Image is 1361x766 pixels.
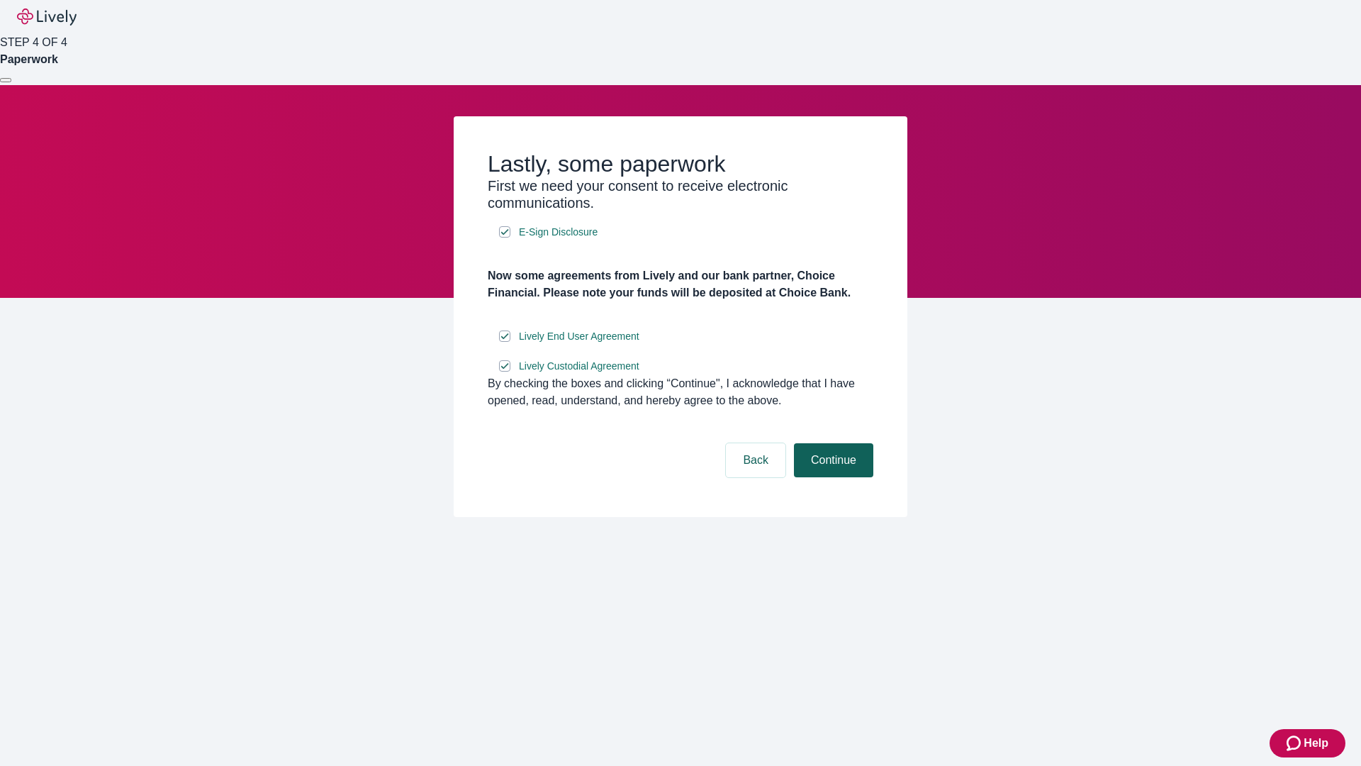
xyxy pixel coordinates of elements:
span: Lively Custodial Agreement [519,359,639,374]
h4: Now some agreements from Lively and our bank partner, Choice Financial. Please note your funds wi... [488,267,873,301]
div: By checking the boxes and clicking “Continue", I acknowledge that I have opened, read, understand... [488,375,873,409]
span: Lively End User Agreement [519,329,639,344]
h3: First we need your consent to receive electronic communications. [488,177,873,211]
h2: Lastly, some paperwork [488,150,873,177]
img: Lively [17,9,77,26]
button: Zendesk support iconHelp [1270,729,1345,757]
button: Back [726,443,785,477]
span: E-Sign Disclosure [519,225,598,240]
span: Help [1304,735,1328,752]
a: e-sign disclosure document [516,328,642,345]
button: Continue [794,443,873,477]
a: e-sign disclosure document [516,223,600,241]
svg: Zendesk support icon [1287,735,1304,752]
a: e-sign disclosure document [516,357,642,375]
